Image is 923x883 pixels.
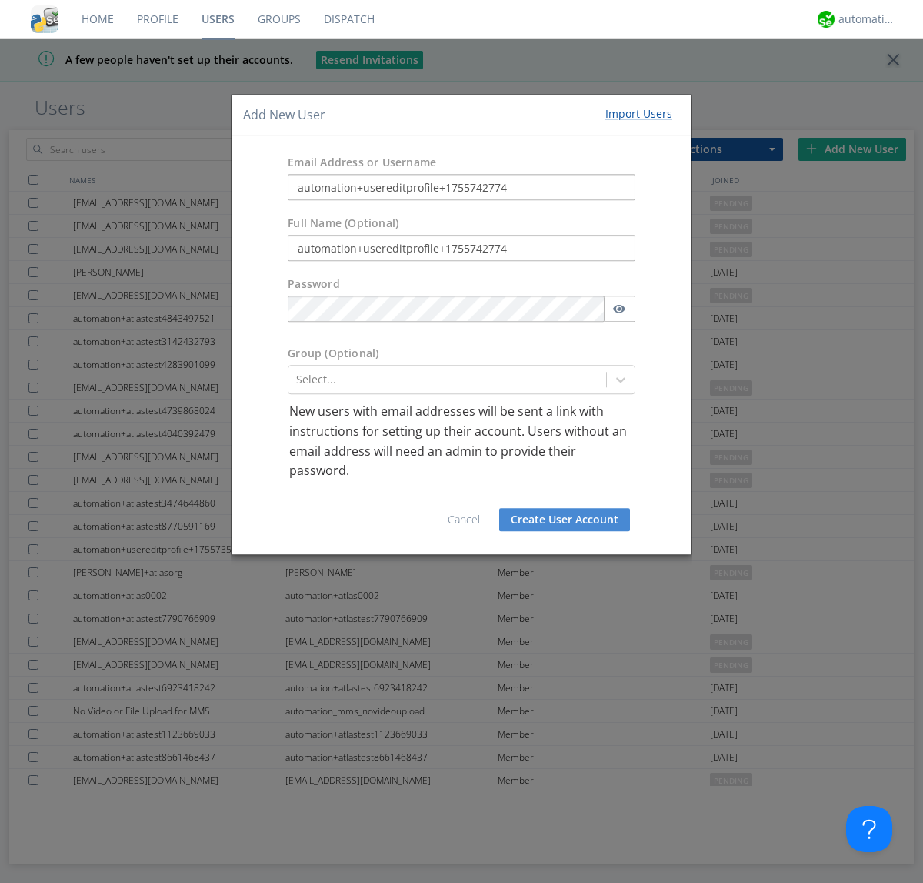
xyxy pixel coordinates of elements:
div: automation+atlas [838,12,896,27]
div: Import Users [605,106,672,122]
button: Create User Account [499,508,630,531]
img: cddb5a64eb264b2086981ab96f4c1ba7 [31,5,58,33]
label: Full Name (Optional) [288,216,398,232]
h4: Add New User [243,106,325,124]
label: Group (Optional) [288,346,378,362]
img: d2d01cd9b4174d08988066c6d424eccd [818,11,835,28]
input: Julie Appleseed [288,236,635,262]
input: e.g. email@address.com, Housekeeping1 [288,175,635,201]
label: Email Address or Username [288,156,436,171]
label: Password [288,277,340,293]
p: New users with email addresses will be sent a link with instructions for setting up their account... [289,403,634,481]
a: Cancel [448,512,480,527]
